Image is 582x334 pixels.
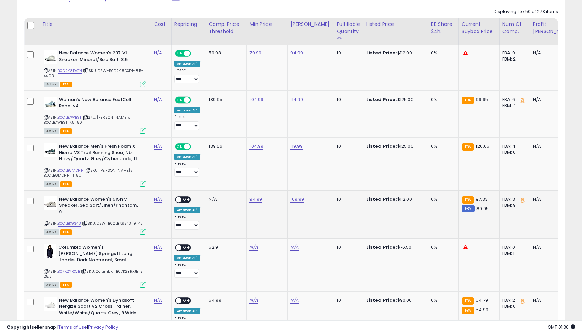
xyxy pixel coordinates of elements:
[59,196,142,217] b: New Balance Women's 515h V1 Sneaker, Sea Salt/Linen/Phantom, 9
[431,143,453,149] div: 0%
[181,245,192,251] span: OFF
[476,306,488,313] span: 54.99
[209,50,241,56] div: 59.98
[476,205,489,212] span: 89.95
[431,21,456,35] div: BB Share 24h.
[366,96,397,103] b: Listed Price:
[59,143,142,164] b: New Balance Men's Fresh Foam X Hierro V8 Trail Running Shoe, Nb Navy/Quartz Grey/Cyber Jade, 11
[44,68,143,78] span: | SKU: DSW-B0D2Y8DXF4-8.5-44.98
[249,244,258,251] a: N/A
[60,181,72,187] span: FBA
[462,143,474,151] small: FBA
[44,181,59,187] span: All listings currently available for purchase on Amazon
[366,143,397,149] b: Listed Price:
[366,21,425,28] div: Listed Price
[502,303,525,310] div: FBM: 0
[249,96,263,103] a: 104.99
[502,97,525,103] div: FBA: 6
[533,50,571,56] div: N/A
[476,196,488,202] span: 97.33
[290,196,304,203] a: 109.99
[502,196,525,202] div: FBA: 3
[44,168,135,178] span: | SKU: [PERSON_NAME]'s-B0CLB8MDHH-11-50
[366,50,397,56] b: Listed Price:
[44,50,146,86] div: ASIN:
[431,97,453,103] div: 0%
[58,324,87,330] a: Terms of Use
[502,250,525,256] div: FBM: 1
[462,196,474,204] small: FBA
[181,197,192,202] span: OFF
[366,297,397,303] b: Listed Price:
[58,269,80,274] a: B07K2YRXJB
[290,21,331,28] div: [PERSON_NAME]
[7,324,118,331] div: seller snap | |
[44,143,57,157] img: 31xVMmKNAeL._SL40_.jpg
[59,97,142,111] b: Women's New Balance FuelCell Rebel v4
[209,196,241,202] div: N/A
[154,21,168,28] div: Cost
[249,297,258,304] a: N/A
[59,297,142,318] b: New Balance Women's Dynasoft Nergize Sport V2 Cross Trainer, White/White/Quartz Grey, 8 Wide
[290,50,303,56] a: 94.99
[290,143,303,150] a: 119.99
[174,68,201,83] div: Preset:
[337,21,360,35] div: Fulfillable Quantity
[337,97,358,103] div: 10
[462,21,497,35] div: Current Buybox Price
[366,196,423,202] div: $112.00
[154,143,162,150] a: N/A
[174,308,201,314] div: Amazon AI *
[44,196,146,234] div: ASIN:
[174,107,201,113] div: Amazon AI *
[44,196,57,210] img: 31uQBCbTgBL._SL40_.jpg
[44,50,57,64] img: 31Z-iGxLxNL._SL40_.jpg
[366,196,397,202] b: Listed Price:
[7,324,32,330] strong: Copyright
[502,149,525,155] div: FBM: 0
[154,297,162,304] a: N/A
[366,297,423,303] div: $90.00
[181,298,192,303] span: OFF
[431,244,453,250] div: 0%
[82,221,143,226] span: | SKU: DSW-B0CLBK9S43-9-45
[44,229,59,235] span: All listings currently available for purchase on Amazon
[60,128,72,134] span: FBA
[58,115,81,120] a: B0CLB7WB3T
[462,307,474,314] small: FBA
[44,282,59,288] span: All listings currently available for purchase on Amazon
[174,161,201,177] div: Preset:
[476,96,488,103] span: 99.95
[174,154,201,160] div: Amazon AI *
[366,97,423,103] div: $125.00
[174,262,201,278] div: Preset:
[249,50,261,56] a: 79.99
[337,143,358,149] div: 10
[42,21,148,28] div: Title
[476,143,489,149] span: 120.05
[337,297,358,303] div: 10
[60,282,72,288] span: FBA
[60,82,72,87] span: FBA
[366,50,423,56] div: $112.00
[290,96,303,103] a: 114.99
[533,97,571,103] div: N/A
[502,56,525,62] div: FBM: 2
[209,244,241,250] div: 52.9
[209,297,241,303] div: 54.99
[190,97,201,103] span: OFF
[44,82,59,87] span: All listings currently available for purchase on Amazon
[462,297,474,305] small: FBA
[154,50,162,56] a: N/A
[366,244,397,250] b: Listed Price:
[249,196,262,203] a: 94.99
[209,97,241,103] div: 139.95
[431,297,453,303] div: 0%
[58,168,84,173] a: B0CLB8MDHH
[44,143,146,186] div: ASIN:
[154,244,162,251] a: N/A
[174,214,201,230] div: Preset:
[44,297,57,311] img: 218NkgqUKKL._SL40_.jpg
[190,51,201,56] span: OFF
[44,244,146,287] div: ASIN:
